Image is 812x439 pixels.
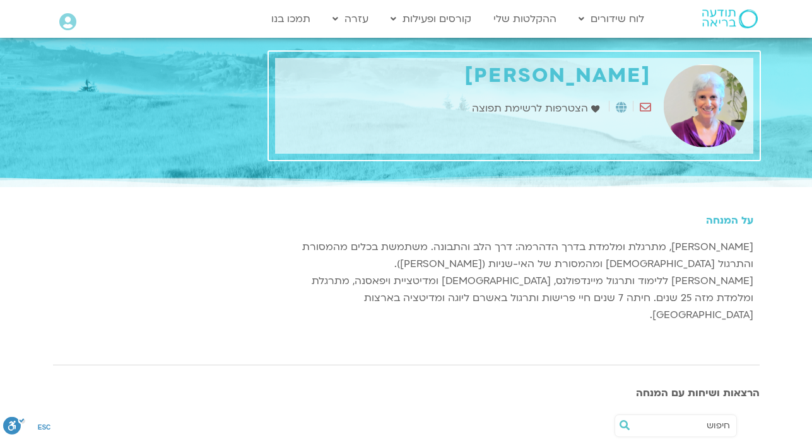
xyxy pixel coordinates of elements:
a: עזרה [326,7,375,31]
a: הצטרפות לרשימת תפוצה [472,100,603,117]
input: חיפוש [634,415,730,436]
a: תמכו בנו [265,7,317,31]
a: קורסים ופעילות [384,7,478,31]
a: לוח שידורים [572,7,650,31]
a: ההקלטות שלי [487,7,563,31]
h3: הרצאות ושיחות עם המנחה [53,387,760,399]
p: [PERSON_NAME], מתרגלת ומלמדת בדרך הדהרמה: דרך הלב והתבונה. משתמשת בכלים מהמסורת והתרגול [DEMOGRAP... [275,239,753,324]
span: הצטרפות לרשימת תפוצה [472,100,591,117]
h5: על המנחה [275,215,753,226]
h1: [PERSON_NAME] [281,64,651,88]
img: תודעה בריאה [702,9,758,28]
